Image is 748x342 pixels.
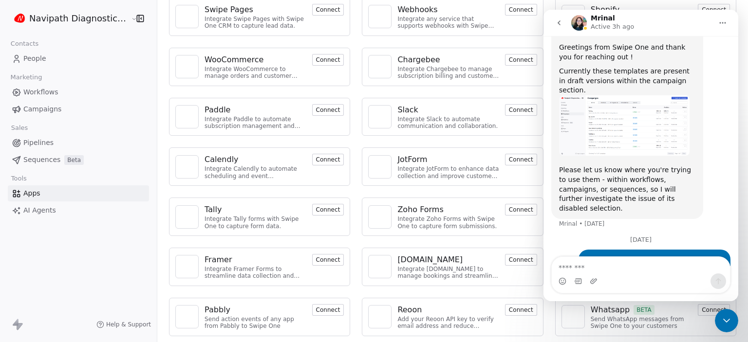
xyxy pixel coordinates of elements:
[205,304,230,316] div: Pabbly
[205,304,306,316] a: Pabbly
[561,5,585,28] a: NA
[566,309,580,324] img: NA
[205,104,230,116] div: Paddle
[368,155,392,179] a: NA
[7,171,31,186] span: Tools
[373,9,387,24] img: NA
[397,316,499,330] div: Add your Reoon API key to verify email address and reduce bounces
[397,204,443,216] div: Zoho Forms
[397,165,499,180] div: Integrate JotForm to enhance data collection and improve customer engagement.
[8,152,149,168] a: SequencesBeta
[64,155,84,165] span: Beta
[505,54,537,66] button: Connect
[373,109,387,124] img: NA
[12,10,124,27] button: Navipath Diagnostics Sdn Bhd
[29,12,129,25] span: Navipath Diagnostics Sdn Bhd
[397,204,499,216] a: Zoho Forms
[312,305,344,314] a: Connect
[312,205,344,214] a: Connect
[8,51,149,67] a: People
[634,305,654,315] span: BETA
[175,155,199,179] a: NA
[397,154,499,165] a: JotForm
[8,84,149,100] a: Workflows
[505,154,537,165] button: Connect
[23,138,54,148] span: Pipelines
[312,154,344,165] button: Connect
[175,305,199,328] a: NA
[205,204,222,216] div: Tally
[312,254,344,266] button: Connect
[175,205,199,229] a: NA
[205,66,306,80] div: Integrate WooCommerce to manage orders and customer data
[312,155,344,164] a: Connect
[205,104,306,116] a: Paddle
[368,305,392,328] a: NA
[397,266,499,280] div: Integrate [DOMAIN_NAME] to manage bookings and streamline scheduling.
[561,305,585,328] a: NA
[715,309,738,332] iframe: Intercom live chat
[6,36,43,51] span: Contacts
[180,109,194,124] img: NA
[543,10,738,301] iframe: Intercom live chat
[397,116,499,130] div: Integrate Slack to automate communication and collaboration.
[205,54,306,66] a: WooCommerce
[505,304,537,316] button: Connect
[205,4,253,16] div: Swipe Pages
[205,216,306,230] div: Integrate Tally forms with Swipe One to capture form data.
[312,304,344,316] button: Connect
[505,105,537,114] a: Connect
[591,304,692,316] a: WhatsappBETA
[7,121,32,135] span: Sales
[368,5,392,28] a: NA
[205,254,306,266] a: Framer
[23,54,46,64] span: People
[397,4,437,16] div: Webhooks
[505,255,537,264] a: Connect
[373,160,387,174] img: NA
[180,309,194,324] img: NA
[175,105,199,128] a: NA
[312,104,344,116] button: Connect
[505,155,537,164] a: Connect
[205,16,306,30] div: Integrate Swipe Pages with Swipe One CRM to capture lead data.
[8,185,149,201] a: Apps
[312,4,344,16] button: Connect
[698,305,730,314] a: Connect
[698,5,730,14] a: Connect
[205,266,306,280] div: Integrate Framer Forms to streamline data collection and customer engagement.
[23,155,60,165] span: Sequences
[397,4,499,16] a: Webhooks
[205,116,306,130] div: Integrate Paddle to automate subscription management and customer engagement.
[397,254,463,266] div: [DOMAIN_NAME]
[23,205,56,216] span: AI Agents
[397,216,499,230] div: Integrate Zoho Forms with Swipe One to capture form submissions.
[23,188,40,198] span: Apps
[180,160,194,174] img: NA
[591,316,692,330] div: Send WhatsApp messages from Swipe One to your customers
[373,259,387,274] img: NA
[368,205,392,229] a: NA
[175,55,199,78] a: NA
[397,104,418,116] div: Slack
[205,254,232,266] div: Framer
[373,309,387,324] img: NA
[397,16,499,30] div: Integrate any service that supports webhooks with Swipe One to capture and automate data workflows.
[698,304,730,316] button: Connect
[591,4,620,16] div: Shopify
[205,4,306,16] a: Swipe Pages
[205,316,306,330] div: Send action events of any app from Pabbly to Swipe One
[14,13,25,24] img: Logo%20500x500%20px%20(7).png
[505,204,537,216] button: Connect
